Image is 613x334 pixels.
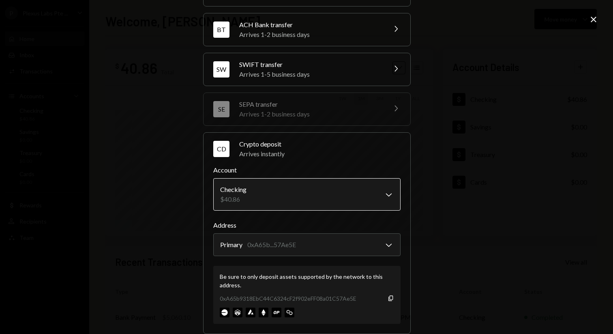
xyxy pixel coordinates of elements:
[233,308,242,317] img: arbitrum-mainnet
[213,101,229,117] div: SE
[213,220,401,230] label: Address
[213,141,229,157] div: CD
[239,30,381,39] div: Arrives 1-2 business days
[272,308,281,317] img: optimism-mainnet
[213,233,401,256] button: Address
[204,93,410,125] button: SESEPA transferArrives 1-2 business days
[220,294,356,303] div: 0xA65b9318EbC44C6324cF2f902eFF08a01C57Ae5E
[213,178,401,211] button: Account
[204,53,410,86] button: SWSWIFT transferArrives 1-5 business days
[239,20,381,30] div: ACH Bank transfer
[247,240,296,250] div: 0xA65b...57Ae5E
[213,22,229,38] div: BT
[220,308,229,317] img: base-mainnet
[220,272,394,289] div: Be sure to only deposit assets supported by the network to this address.
[285,308,294,317] img: polygon-mainnet
[213,61,229,78] div: SW
[239,109,381,119] div: Arrives 1-2 business days
[239,99,381,109] div: SEPA transfer
[239,139,401,149] div: Crypto deposit
[213,165,401,175] label: Account
[239,69,381,79] div: Arrives 1-5 business days
[204,133,410,165] button: CDCrypto depositArrives instantly
[239,60,381,69] div: SWIFT transfer
[239,149,401,159] div: Arrives instantly
[246,308,255,317] img: avalanche-mainnet
[259,308,268,317] img: ethereum-mainnet
[213,165,401,324] div: CDCrypto depositArrives instantly
[204,13,410,46] button: BTACH Bank transferArrives 1-2 business days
